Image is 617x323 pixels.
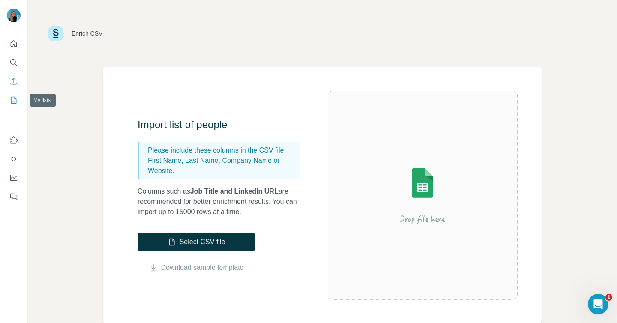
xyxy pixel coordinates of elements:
p: Please include these columns in the CSV file: [148,145,297,156]
a: Download sample template [161,263,244,273]
button: My lists [7,93,21,108]
button: Enrich CSV [7,74,21,89]
p: Columns such as are recommended for better enrichment results. You can import up to 15000 rows at... [138,186,309,217]
h3: Import list of people [138,118,309,132]
img: Avatar [7,9,21,22]
span: Job Title and LinkedIn URL [190,188,279,195]
button: Feedback [7,189,21,204]
button: Use Surfe API [7,151,21,167]
button: Dashboard [7,170,21,185]
button: Download sample template [138,263,255,273]
button: Use Surfe on LinkedIn [7,132,21,148]
iframe: Intercom live chat [588,294,608,314]
div: Enrich CSV [72,29,102,38]
button: Select CSV file [138,233,255,251]
button: Quick start [7,36,21,51]
img: Surfe Illustration - Drop file here or select below [345,144,500,247]
img: Surfe Logo [48,26,63,41]
button: Search [7,55,21,70]
span: 1 [605,294,612,301]
p: First Name, Last Name, Company Name or Website. [148,156,297,176]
